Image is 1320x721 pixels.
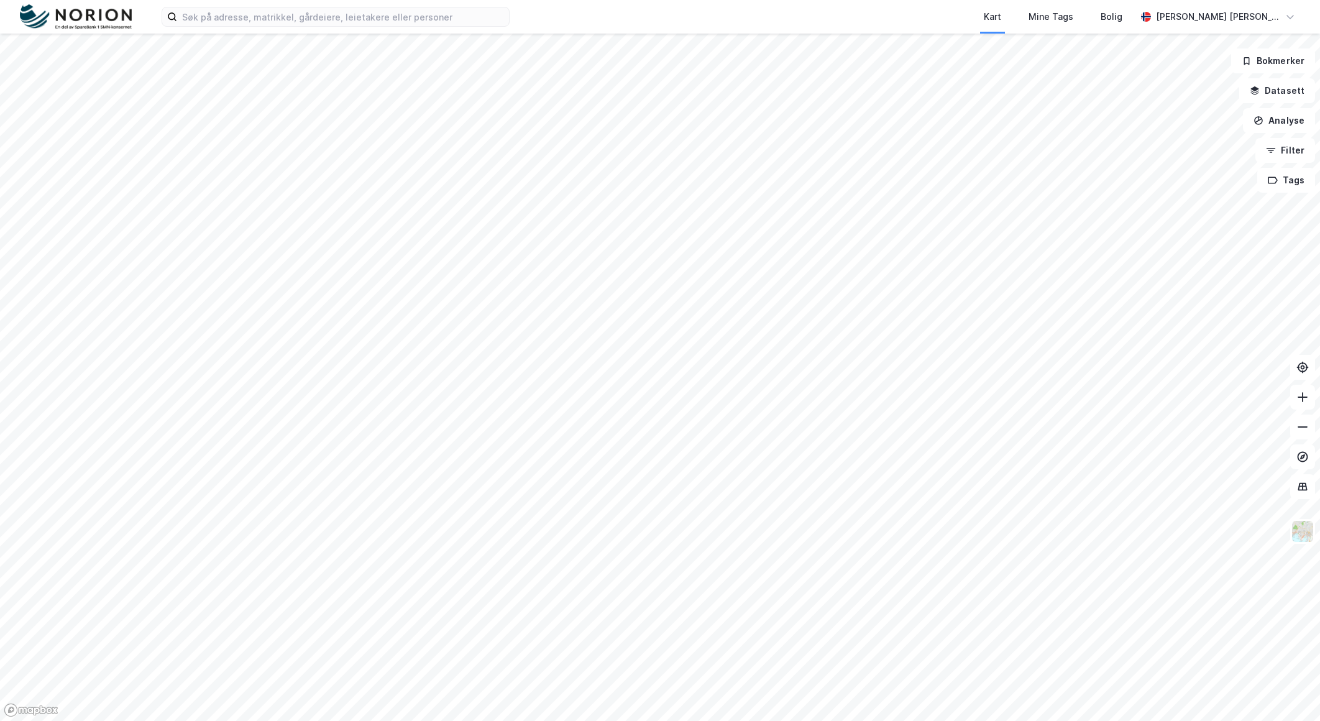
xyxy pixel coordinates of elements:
div: Mine Tags [1029,9,1073,24]
div: Bolig [1101,9,1122,24]
div: Kart [984,9,1001,24]
input: Søk på adresse, matrikkel, gårdeiere, leietakere eller personer [177,7,509,26]
img: norion-logo.80e7a08dc31c2e691866.png [20,4,132,30]
div: [PERSON_NAME] [PERSON_NAME] [1156,9,1280,24]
